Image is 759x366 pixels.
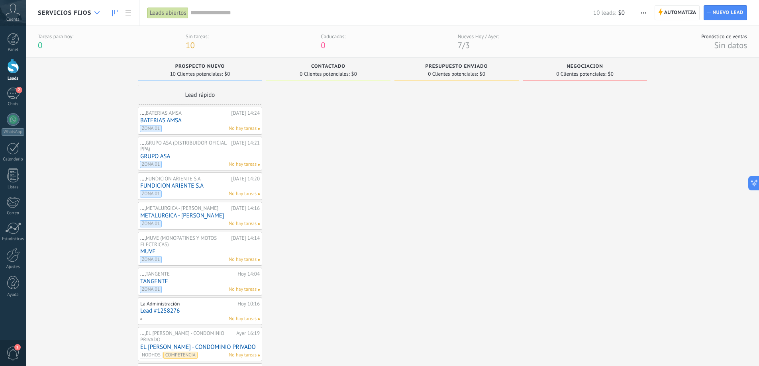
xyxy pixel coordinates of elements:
div: Hoy 10:16 [237,301,260,307]
a: METALURGICA - [PERSON_NAME] [140,212,260,219]
div: Sin tareas: [186,33,209,40]
span: No hay tareas [229,352,257,359]
a: Leads [108,5,122,21]
a: MUVE [140,248,260,255]
span: COMPETENCIA [163,352,198,359]
span: ZONA 01 [140,161,162,168]
div: [DATE] 14:20 [231,176,260,182]
span: Nuevo lead [712,6,743,20]
span: No hay tareas [229,315,257,323]
span: PRESUPUESTO ENVIADO [425,64,488,69]
a: Lista [122,5,135,21]
div: PROSPECTO NUEVO [142,64,258,70]
a: Nuevo lead [704,5,747,20]
div: Leads abiertos [147,7,188,19]
span: $0 [351,72,357,76]
span: No hay nada asignado [258,259,260,261]
span: ZONA 01 [140,256,162,263]
div: Nuevos Hoy / Ayer: [458,33,499,40]
span: / [462,40,465,51]
span: 10 leads: [593,9,616,17]
span: 7 [458,40,462,51]
span: 0 Clientes potenciales: [300,72,349,76]
span: No hay nada asignado [258,164,260,166]
div: Ayuda [2,292,25,297]
span: ZONA 01 [140,220,162,227]
div: ..., [140,176,229,182]
a: EL [PERSON_NAME] - CONDOMINIO PRIVADO [140,344,260,350]
span: 0 [321,40,325,51]
div: Correo [2,211,25,216]
div: ..., [140,235,229,247]
span: TANGENTE [145,270,170,277]
a: BATERIAS AMSA [140,117,260,124]
span: Cuenta [6,17,20,22]
a: FUNDICION ARIENTE S.A [140,182,260,189]
span: GRUPO ASA (DISTRIBUIDOR OFICIAL PPA) [140,139,226,153]
div: [DATE] 14:16 [231,205,260,211]
span: No hay tareas [229,190,257,198]
div: Ayer 16:19 [236,330,260,343]
div: ..., [140,110,229,116]
div: WhatsApp [2,128,24,136]
span: ZONA 01 [140,125,162,132]
span: METALURGICA - [PERSON_NAME] [146,205,218,211]
div: Calendario [2,157,25,162]
div: ..., [140,140,229,152]
span: 0 Clientes potenciales: [556,72,606,76]
a: TANGENTE [140,278,260,285]
div: CONTACTADO [270,64,386,70]
div: Panel [2,47,25,53]
span: SERVICIOS FIJOS [38,9,91,17]
div: Lead rápido [138,85,262,105]
div: Estadísticas [2,237,25,242]
div: NEGOCIACION [527,64,643,70]
div: Listas [2,185,25,190]
button: Más [638,5,649,20]
div: ..., [140,330,234,343]
div: Pronóstico de ventas [701,33,747,40]
span: No hay nada asignado [258,318,260,320]
span: 1 [14,344,21,350]
span: $0 [608,72,614,76]
span: 3 [465,40,470,51]
span: ZONA 01 [140,286,162,293]
a: Automatiza [655,5,700,20]
div: Chats [2,102,25,107]
span: No hay nada asignado [258,289,260,291]
div: Tareas para hoy: [38,33,73,40]
div: ..., [140,271,235,277]
div: PRESUPUESTO ENVIADO [398,64,515,70]
span: No hay tareas [229,256,257,263]
div: [DATE] 14:14 [231,235,260,247]
div: [DATE] 14:24 [231,110,260,116]
span: NODHOS [140,352,163,359]
a: Lead #1258276 [140,307,260,314]
span: PROSPECTO NUEVO [175,64,225,69]
span: No hay tareas [229,161,257,168]
span: 10 Clientes potenciales: [170,72,223,76]
span: 0 [38,40,42,51]
span: No hay tareas [229,125,257,132]
span: EL [PERSON_NAME] - CONDOMINIO PRIVADO [140,330,224,343]
span: 10 [186,40,195,51]
span: No hay nada asignado [258,223,260,225]
a: GRUPO ASA [140,153,260,160]
span: 0 Clientes potenciales: [428,72,478,76]
div: Caducadas: [321,33,345,40]
div: Hoy 14:04 [237,271,260,277]
div: [DATE] 14:21 [231,140,260,152]
span: No hay nada asignado [258,354,260,356]
div: Leads [2,76,25,81]
span: No hay nada asignado [258,193,260,195]
div: ..., [140,205,229,211]
span: Sin datos [714,40,747,51]
span: $0 [618,9,625,17]
span: $0 [224,72,230,76]
span: No hay tareas [229,286,257,293]
span: MUVE (MONOPATINES Y MOTOS ELECTRICAS) [140,235,217,248]
span: 2 [16,87,22,93]
div: Ajustes [2,264,25,270]
span: No hay nada asignado [258,128,260,130]
span: FUNDICION ARIENTE S.A [146,175,201,182]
